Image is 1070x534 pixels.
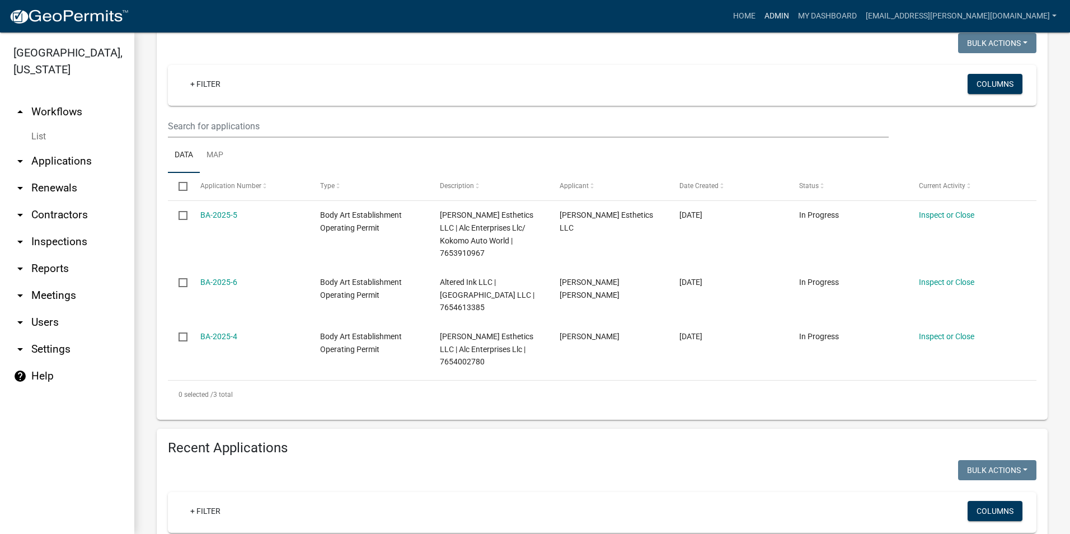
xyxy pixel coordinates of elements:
[958,460,1036,480] button: Bulk Actions
[13,343,27,356] i: arrow_drop_down
[181,74,229,94] a: + Filter
[200,278,237,287] a: BA-2025-6
[919,278,974,287] a: Inspect or Close
[729,6,760,27] a: Home
[861,6,1061,27] a: [EMAIL_ADDRESS][PERSON_NAME][DOMAIN_NAME]
[13,289,27,302] i: arrow_drop_down
[958,33,1036,53] button: Bulk Actions
[679,210,702,219] span: 08/13/2025
[200,138,230,174] a: Map
[440,332,533,367] span: Stephanie Gingerich Esthetics LLC | Alc Enterprises Llc | 7654002780
[560,182,589,190] span: Applicant
[200,332,237,341] a: BA-2025-4
[968,501,1022,521] button: Columns
[13,262,27,275] i: arrow_drop_down
[908,173,1028,200] datatable-header-cell: Current Activity
[919,332,974,341] a: Inspect or Close
[320,210,402,232] span: Body Art Establishment Operating Permit
[794,6,861,27] a: My Dashboard
[679,278,702,287] span: 08/13/2025
[168,138,200,174] a: Data
[181,501,229,521] a: + Filter
[799,210,839,219] span: In Progress
[13,316,27,329] i: arrow_drop_down
[679,332,702,341] span: 08/13/2025
[560,332,620,341] span: Stephanie Gingerich
[799,182,819,190] span: Status
[168,115,889,138] input: Search for applications
[440,182,474,190] span: Description
[919,210,974,219] a: Inspect or Close
[13,154,27,168] i: arrow_drop_down
[320,332,402,354] span: Body Art Establishment Operating Permit
[13,181,27,195] i: arrow_drop_down
[179,391,213,399] span: 0 selected /
[440,278,534,312] span: Altered Ink LLC | Center Road Plaza LLC | 7654613385
[168,173,189,200] datatable-header-cell: Select
[669,173,789,200] datatable-header-cell: Date Created
[560,210,653,232] span: Jacqueline Scott Esthetics LLC
[679,182,719,190] span: Date Created
[968,74,1022,94] button: Columns
[320,278,402,299] span: Body Art Establishment Operating Permit
[440,210,533,257] span: Jacqueline Scott Esthetics LLC | Alc Enterprises Llc/ Kokomo Auto World | 7653910967
[13,105,27,119] i: arrow_drop_up
[13,208,27,222] i: arrow_drop_down
[309,173,429,200] datatable-header-cell: Type
[200,210,237,219] a: BA-2025-5
[549,173,669,200] datatable-header-cell: Applicant
[168,440,1036,456] h4: Recent Applications
[320,182,335,190] span: Type
[789,173,908,200] datatable-header-cell: Status
[13,369,27,383] i: help
[760,6,794,27] a: Admin
[168,381,1036,409] div: 3 total
[560,278,620,299] span: Matthew Thomas Johnson
[189,173,309,200] datatable-header-cell: Application Number
[13,235,27,249] i: arrow_drop_down
[799,278,839,287] span: In Progress
[429,173,549,200] datatable-header-cell: Description
[799,332,839,341] span: In Progress
[919,182,965,190] span: Current Activity
[200,182,261,190] span: Application Number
